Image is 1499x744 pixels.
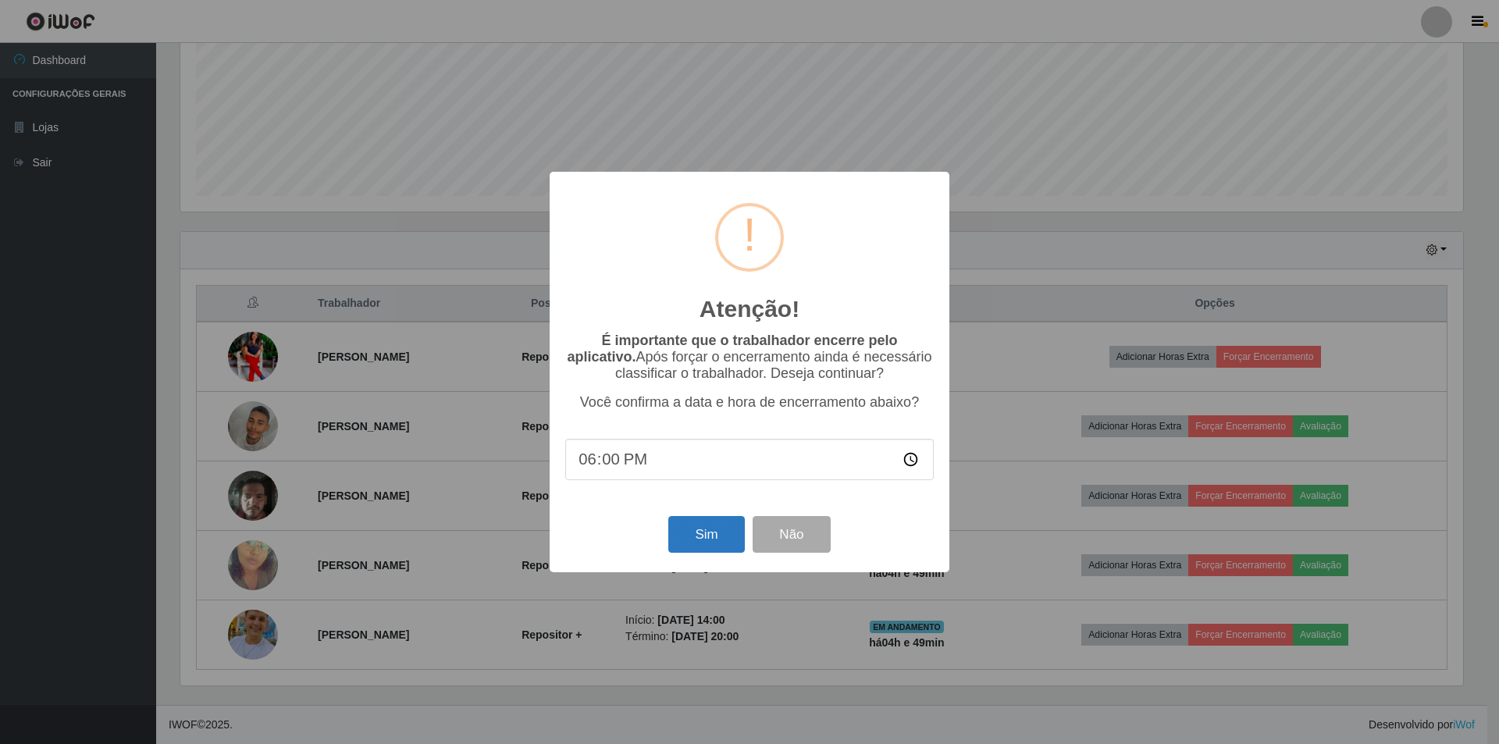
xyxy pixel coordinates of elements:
button: Sim [668,516,744,553]
p: Após forçar o encerramento ainda é necessário classificar o trabalhador. Deseja continuar? [565,333,934,382]
button: Não [753,516,830,553]
b: É importante que o trabalhador encerre pelo aplicativo. [567,333,897,365]
h2: Atenção! [700,295,799,323]
p: Você confirma a data e hora de encerramento abaixo? [565,394,934,411]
